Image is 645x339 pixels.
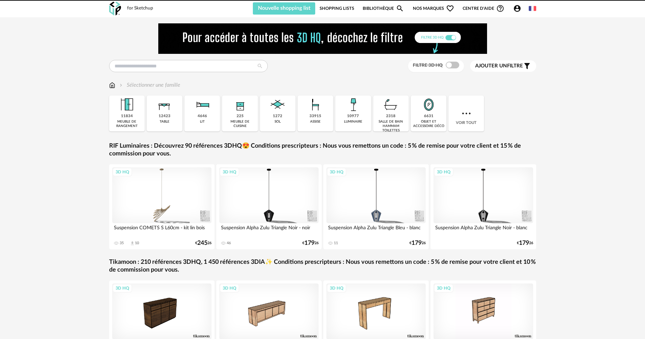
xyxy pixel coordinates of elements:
img: Sol.png [268,96,287,114]
img: Table.png [155,96,174,114]
div: Suspension Alpha Zulu Triangle Noir - blanc [434,223,533,237]
div: 3D HQ [327,284,346,293]
img: svg+xml;base64,PHN2ZyB3aWR0aD0iMTYiIGhlaWdodD0iMTciIHZpZXdCb3g9IjAgMCAxNiAxNyIgZmlsbD0ibm9uZSIgeG... [109,81,115,89]
a: BibliothèqueMagnify icon [363,2,404,15]
div: 225 [237,114,244,119]
span: 179 [304,241,315,246]
span: Centre d'aideHelp Circle Outline icon [463,4,504,13]
span: 179 [411,241,422,246]
img: svg+xml;base64,PHN2ZyB3aWR0aD0iMTYiIGhlaWdodD0iMTYiIHZpZXdCb3g9IjAgMCAxNiAxNiIgZmlsbD0ibm9uZSIgeG... [118,81,124,89]
a: 3D HQ Suspension COMETS S L60cm - kit lin bois 35 Download icon 10 €24526 [109,164,215,249]
img: Salle%20de%20bain.png [382,96,400,114]
span: filtre [475,63,523,69]
img: fr [529,5,536,12]
span: Account Circle icon [513,4,521,13]
div: 3D HQ [220,168,239,176]
a: 3D HQ Suspension Alpha Zulu Triangle Noir - noir 46 €17926 [216,164,322,249]
img: FILTRE%20HQ%20NEW_V1%20(4).gif [158,23,487,54]
div: 11 [334,241,338,246]
div: 6631 [424,114,434,119]
span: Account Circle icon [513,4,524,13]
div: 2318 [386,114,396,119]
span: Heart Outline icon [446,4,454,13]
div: 3D HQ [113,168,132,176]
div: objet et accessoire déco [413,120,444,128]
div: 46 [227,241,231,246]
img: Luminaire.png [344,96,362,114]
div: 12423 [159,114,170,119]
div: for Sketchup [127,5,153,12]
div: meuble de rangement [111,120,143,128]
div: 3D HQ [327,168,346,176]
div: € 26 [195,241,211,246]
div: Voir tout [448,96,484,131]
div: lit [200,120,205,124]
img: Literie.png [193,96,211,114]
span: Nouvelle shopping list [258,5,310,11]
div: salle de bain hammam toilettes [375,120,407,133]
div: luminaire [344,120,362,124]
span: Nos marques [413,2,454,15]
div: Suspension Alpha Zulu Triangle Bleu - blanc [326,223,426,237]
a: Tikamoon : 210 références 3DHQ, 1 450 références 3DIA✨ Conditions prescripteurs : Nous vous remet... [109,258,536,274]
div: 3D HQ [220,284,239,293]
div: 33915 [309,114,321,119]
span: Ajouter un [475,63,507,68]
div: sol [275,120,281,124]
a: Shopping Lists [320,2,354,15]
img: Assise.png [306,96,325,114]
img: more.7b13dc1.svg [460,107,472,120]
div: meuble de cuisine [224,120,256,128]
div: assise [310,120,321,124]
span: Filter icon [523,62,531,70]
div: 35 [120,241,124,246]
div: 10 [135,241,139,246]
span: 179 [519,241,529,246]
span: Magnify icon [396,4,404,13]
div: 11834 [121,114,133,119]
img: Rangement.png [231,96,249,114]
div: 10977 [347,114,359,119]
div: 4646 [198,114,207,119]
div: 3D HQ [434,284,453,293]
button: Ajouter unfiltre Filter icon [470,60,536,72]
div: € 26 [409,241,426,246]
div: 3D HQ [113,284,132,293]
span: Help Circle Outline icon [496,4,504,13]
img: Meuble%20de%20rangement.png [118,96,136,114]
a: 3D HQ Suspension Alpha Zulu Triangle Noir - blanc €17926 [430,164,536,249]
a: RIF Luminaires : Découvrez 90 références 3DHQ😍 Conditions prescripteurs : Nous vous remettons un ... [109,142,536,158]
span: Filtre 3D HQ [413,63,443,68]
div: 1272 [273,114,282,119]
button: Nouvelle shopping list [253,2,316,15]
div: 3D HQ [434,168,453,176]
div: Sélectionner une famille [118,81,180,89]
img: Miroir.png [420,96,438,114]
div: € 26 [517,241,533,246]
div: Suspension Alpha Zulu Triangle Noir - noir [219,223,319,237]
div: € 26 [302,241,319,246]
span: Download icon [130,241,135,246]
a: 3D HQ Suspension Alpha Zulu Triangle Bleu - blanc 11 €17926 [323,164,429,249]
span: 245 [197,241,207,246]
div: Suspension COMETS S L60cm - kit lin bois [112,223,212,237]
div: table [160,120,169,124]
img: OXP [109,2,121,16]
